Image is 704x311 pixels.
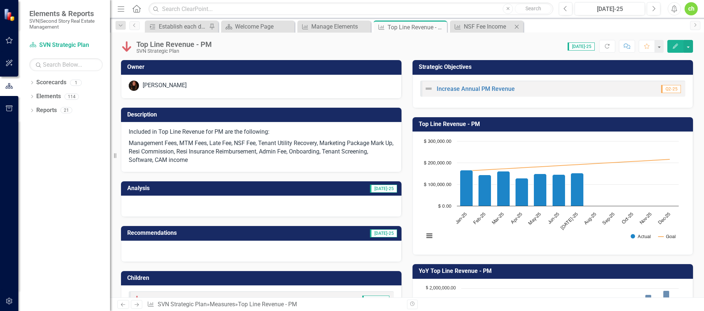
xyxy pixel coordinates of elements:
text: Sep-25 [602,212,616,226]
text: [DATE]-25 [560,212,579,231]
img: Jill Allen [129,81,139,91]
div: 21 [60,107,72,114]
input: Search Below... [29,58,103,71]
text: May-25 [528,212,542,226]
div: Welcome Page [235,22,293,31]
div: Manage Elements [311,22,369,31]
button: [DATE]-25 [575,2,645,15]
a: Elements [36,92,61,101]
path: May-25, 147,589.25. Actual. [534,174,547,206]
div: Establish each department's portion of every Corporate wide GL [159,22,207,31]
a: SVN Strategic Plan [158,301,207,308]
text: $ 0.00 [438,204,451,209]
div: NSF Fee Income [464,22,512,31]
text: Oct-25 [621,212,634,225]
span: [DATE]-25 [362,296,389,304]
path: Jul-25, 151,138.83. Actual. [571,173,584,206]
g: Actual, series 1 of 2. Bar series with 12 bars. [460,141,670,206]
div: Chart. Highcharts interactive chart. [420,137,685,247]
div: [DATE]-25 [577,5,642,14]
text: Aug-25 [583,212,597,226]
small: SVN|Second Story Real Estate Management [29,18,103,30]
a: Reports [36,106,57,115]
a: Scorecards [36,78,66,87]
img: Below Plan [121,41,133,52]
text: Nov-25 [639,212,653,225]
path: Apr-25, 127,303.2. Actual. [516,178,528,206]
h3: Owner [127,64,398,70]
path: Jun-25, 145,539.26. Actual. [553,175,565,206]
span: [DATE]-25 [370,185,397,193]
img: ClearPoint Strategy [4,8,16,21]
text: Mar-25 [491,212,505,225]
button: Show Goal [659,234,676,239]
path: Feb-25, 142,578.2. Actual. [478,175,491,206]
p: Management Fees, MTM Fees, Late Fee, NSF Fee, Tenant Utility Recovery, Marketing Package Mark Up,... [129,138,394,164]
span: Search [525,5,541,11]
h3: Recommendations [127,230,300,236]
div: Top Line Revenue - PM [136,40,212,48]
text: Jun-25 [547,212,560,225]
button: ch [685,2,698,15]
text: $ 300,000.00 [424,139,451,144]
div: » » [147,300,401,309]
div: Top Line Revenue - PM [238,301,297,308]
text: $ 100,000.00 [424,182,451,187]
text: Dec-25 [657,212,671,225]
a: NSF Fee Income [452,22,512,31]
text: Jan-25 [455,212,468,225]
h3: Strategic Objectives [419,64,689,70]
svg: Interactive chart [420,137,682,247]
text: Feb-25 [473,212,486,225]
a: Establish each department's portion of every Corporate wide GL [147,22,207,31]
input: Search ClearPoint... [148,3,553,15]
img: Below Plan [133,295,142,304]
button: Show Actual [631,234,651,239]
button: Search [515,4,551,14]
span: Elements & Reports [29,9,103,18]
h3: Description [127,111,398,118]
a: Measures [210,301,235,308]
p: Included in Top Line Revenue for PM are the following: [129,128,394,138]
span: [DATE]-25 [568,42,595,51]
h3: YoY Top Line Revenue - PM [419,268,689,274]
button: View chart menu, Chart [424,231,434,241]
img: Not Defined [424,84,433,93]
div: SVN Strategic Plan [136,48,212,54]
text: Apr-25 [510,212,523,225]
div: 114 [65,93,79,100]
a: Welcome Page [223,22,293,31]
span: [DATE]-25 [370,229,397,237]
h3: Top Line Revenue - PM [419,121,689,127]
h3: Children [127,275,398,281]
a: Increase Annual PM Revenue [437,85,515,92]
path: Mar-25, 160,757.7. Actual. [497,171,510,206]
text: $ 200,000.00 [424,161,451,166]
div: [PERSON_NAME] [143,81,187,90]
a: SVN Strategic Plan [29,41,103,49]
a: Manage Elements [299,22,369,31]
h3: Analysis [127,185,248,192]
div: Top Line Revenue - PM [388,23,445,32]
div: 1 [70,79,82,86]
path: Jan-25, 164,457.3. Actual. [460,170,473,206]
text: $ 2,000,000.00 [426,284,456,291]
span: Q2-25 [661,85,681,93]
